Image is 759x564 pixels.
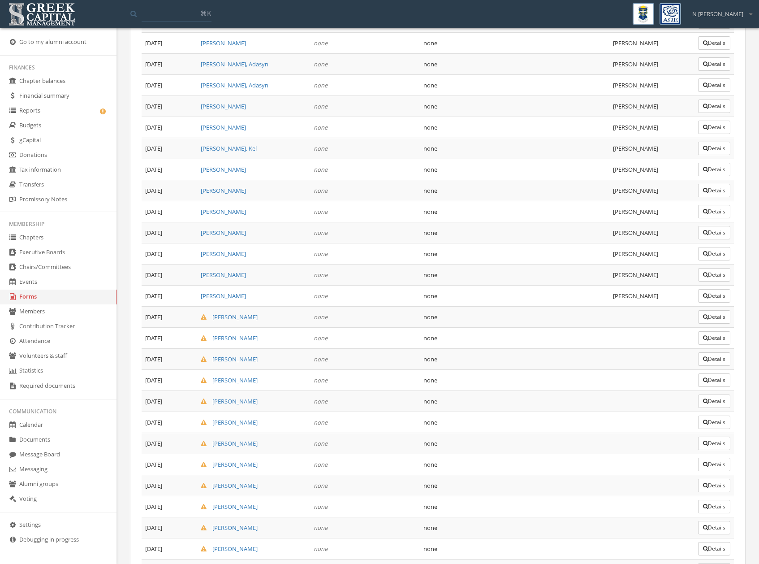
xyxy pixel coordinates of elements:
[698,57,730,71] button: Details
[142,201,197,222] td: [DATE]
[142,75,197,96] td: [DATE]
[201,60,268,68] a: [PERSON_NAME], Adasyn
[420,538,609,560] td: none
[698,521,730,534] button: Details
[698,78,730,92] button: Details
[201,460,258,469] a: [PERSON_NAME]
[201,102,246,110] a: [PERSON_NAME]
[142,180,197,201] td: [DATE]
[698,542,730,555] button: Details
[142,243,197,265] td: [DATE]
[201,123,246,131] a: [PERSON_NAME]
[420,75,609,96] td: none
[698,373,730,387] button: Details
[420,370,609,391] td: none
[314,271,328,279] em: none
[613,60,658,68] span: [PERSON_NAME]
[201,187,246,195] a: [PERSON_NAME]
[201,271,246,279] a: [PERSON_NAME]
[314,334,328,342] em: none
[698,310,730,324] button: Details
[201,524,258,532] a: [PERSON_NAME]
[420,138,609,159] td: none
[420,54,609,75] td: none
[613,229,658,237] span: [PERSON_NAME]
[420,454,609,475] td: none
[698,163,730,176] button: Details
[420,265,609,286] td: none
[420,243,609,265] td: none
[420,412,609,433] td: none
[142,286,197,307] td: [DATE]
[420,180,609,201] td: none
[314,292,328,300] em: none
[613,208,658,216] span: [PERSON_NAME]
[314,250,328,258] em: none
[142,475,197,496] td: [DATE]
[142,117,197,138] td: [DATE]
[314,355,328,363] em: none
[420,475,609,496] td: none
[314,123,328,131] em: none
[698,289,730,303] button: Details
[314,439,328,447] em: none
[420,96,609,117] td: none
[314,187,328,195] em: none
[201,482,258,490] a: [PERSON_NAME]
[200,9,211,17] span: ⌘K
[698,247,730,260] button: Details
[613,144,658,152] span: [PERSON_NAME]
[314,313,328,321] em: none
[142,138,197,159] td: [DATE]
[686,3,752,18] div: N [PERSON_NAME]
[314,545,328,553] em: none
[314,60,328,68] em: none
[420,33,609,54] td: none
[420,517,609,538] td: none
[142,391,197,412] td: [DATE]
[142,349,197,370] td: [DATE]
[314,208,328,216] em: none
[142,96,197,117] td: [DATE]
[613,81,658,89] span: [PERSON_NAME]
[142,412,197,433] td: [DATE]
[201,355,258,363] a: [PERSON_NAME]
[698,226,730,239] button: Details
[698,416,730,429] button: Details
[314,102,328,110] em: none
[201,545,258,553] a: [PERSON_NAME]
[314,397,328,405] em: none
[314,229,328,237] em: none
[613,250,658,258] span: [PERSON_NAME]
[201,208,246,216] a: [PERSON_NAME]
[698,268,730,282] button: Details
[314,524,328,532] em: none
[698,479,730,492] button: Details
[698,331,730,345] button: Details
[142,328,197,349] td: [DATE]
[692,10,743,18] span: N [PERSON_NAME]
[201,503,258,511] a: [PERSON_NAME]
[613,123,658,131] span: [PERSON_NAME]
[314,144,328,152] em: none
[201,418,258,426] a: [PERSON_NAME]
[314,418,328,426] em: none
[420,307,609,328] td: none
[314,165,328,174] em: none
[698,500,730,513] button: Details
[698,36,730,50] button: Details
[142,159,197,180] td: [DATE]
[314,482,328,490] em: none
[201,397,258,405] a: [PERSON_NAME]
[314,503,328,511] em: none
[314,376,328,384] em: none
[201,144,257,152] a: [PERSON_NAME], Kel
[142,517,197,538] td: [DATE]
[420,159,609,180] td: none
[613,187,658,195] span: [PERSON_NAME]
[142,370,197,391] td: [DATE]
[201,39,246,47] a: [PERSON_NAME]
[420,286,609,307] td: none
[613,165,658,174] span: [PERSON_NAME]
[142,33,197,54] td: [DATE]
